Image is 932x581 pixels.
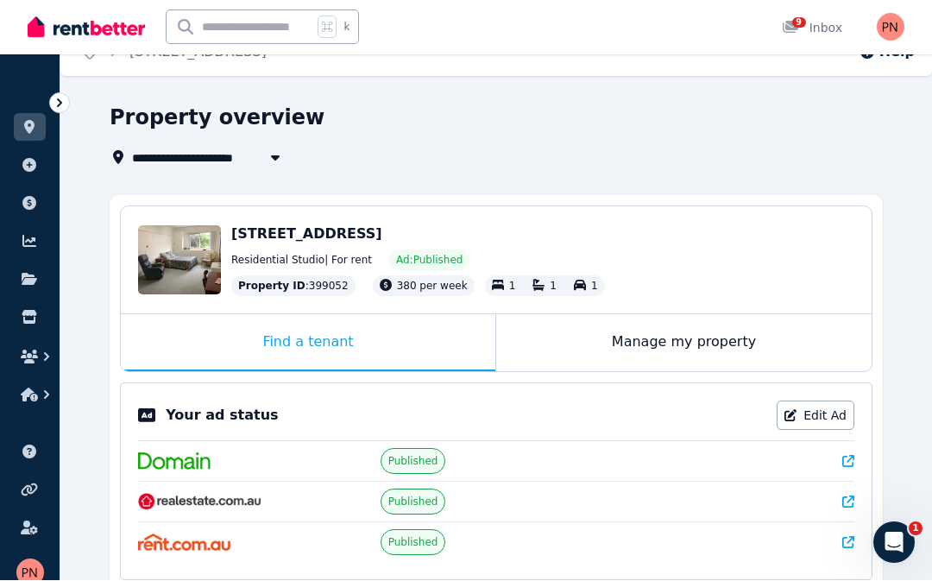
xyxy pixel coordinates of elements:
[166,406,278,426] p: Your ad status
[591,281,598,293] span: 1
[396,254,463,268] span: Ad: Published
[110,104,324,132] h1: Property overview
[782,20,842,37] div: Inbox
[138,453,211,470] img: Domain.com.au
[509,281,516,293] span: 1
[792,18,806,28] span: 9
[550,281,557,293] span: 1
[388,496,438,509] span: Published
[909,522,923,536] span: 1
[343,21,349,35] span: k
[121,315,495,372] div: Find a tenant
[777,401,854,431] a: Edit Ad
[873,522,915,564] iframe: Intercom live chat
[397,281,468,293] span: 380 per week
[238,280,305,294] span: Property ID
[231,254,372,268] span: Residential Studio | For rent
[388,536,438,550] span: Published
[138,534,230,552] img: Rent.com.au
[388,455,438,469] span: Published
[138,494,261,511] img: RealEstate.com.au
[231,276,356,297] div: : 399052
[28,15,145,41] img: RentBetter
[496,315,872,372] div: Manage my property
[877,14,904,41] img: Pamela Neill
[231,226,382,243] span: [STREET_ADDRESS]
